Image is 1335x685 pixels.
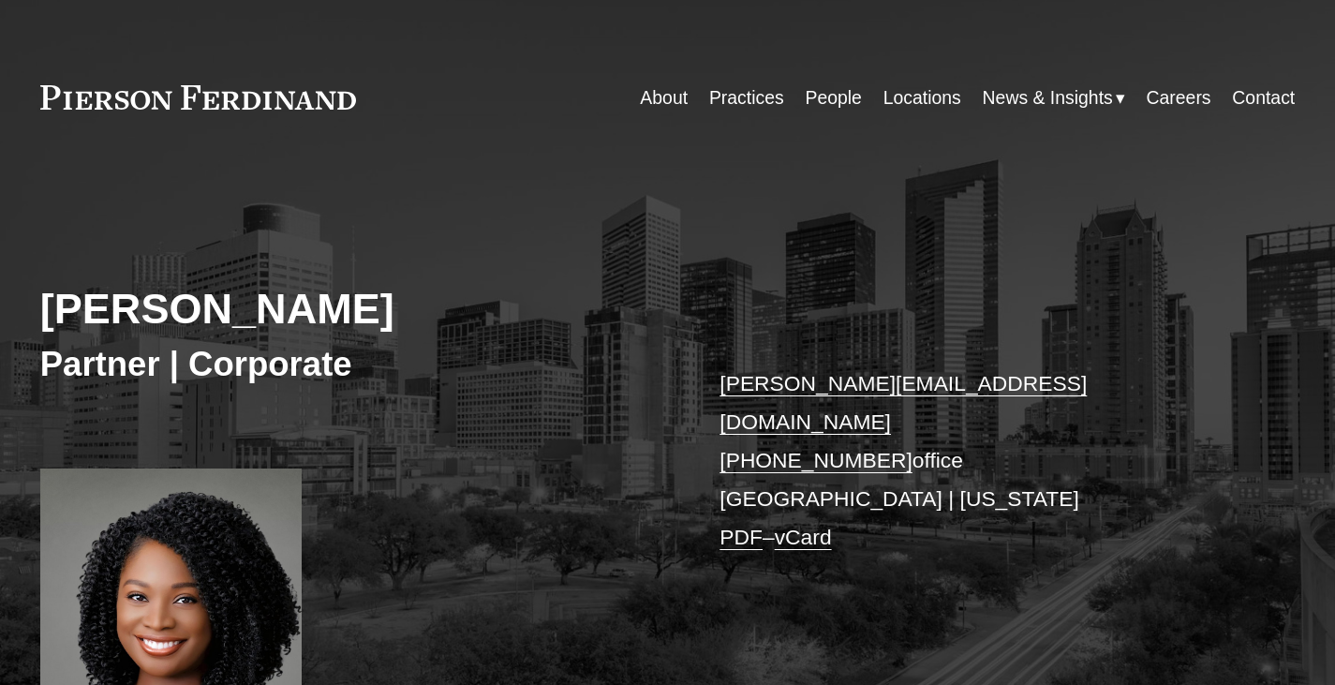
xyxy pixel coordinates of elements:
h3: Partner | Corporate [40,343,668,385]
span: News & Insights [983,82,1113,114]
a: vCard [775,525,832,549]
a: Contact [1232,80,1295,116]
a: Practices [709,80,784,116]
a: [PHONE_NUMBER] [719,448,912,472]
a: folder dropdown [983,80,1125,116]
a: PDF [719,525,763,549]
a: Careers [1147,80,1211,116]
a: People [805,80,861,116]
a: [PERSON_NAME][EMAIL_ADDRESS][DOMAIN_NAME] [719,371,1087,434]
p: office [GEOGRAPHIC_DATA] | [US_STATE] – [719,365,1242,558]
a: About [640,80,688,116]
h2: [PERSON_NAME] [40,284,668,335]
a: Locations [883,80,961,116]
